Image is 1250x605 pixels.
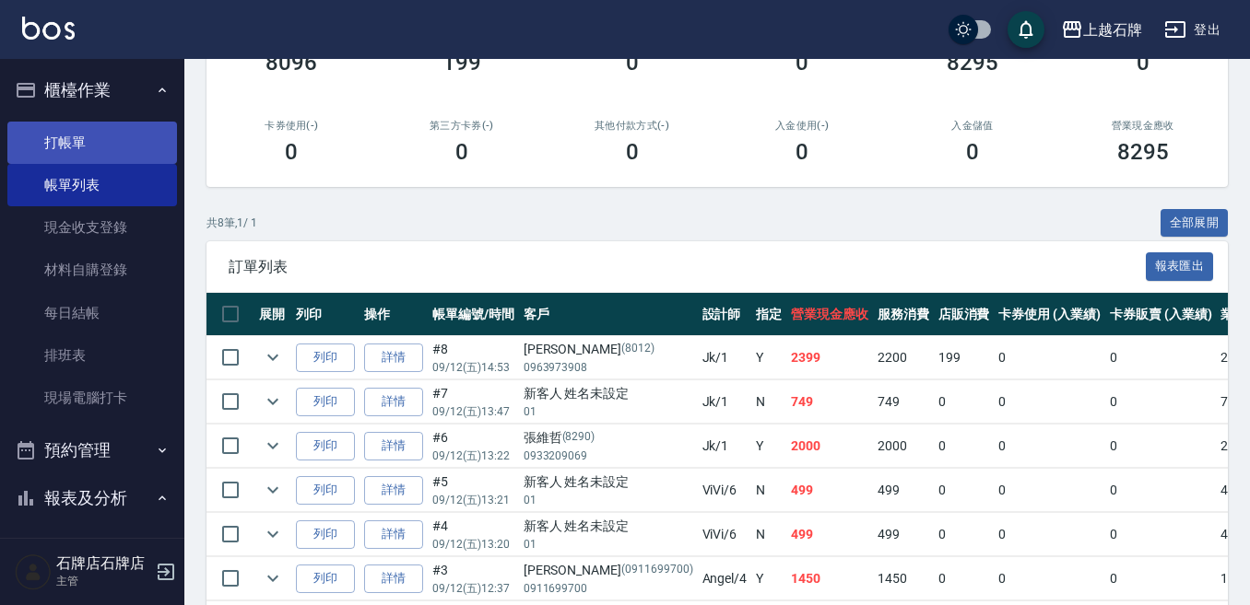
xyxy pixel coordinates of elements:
[698,513,752,556] td: ViVi /6
[259,564,287,592] button: expand row
[524,359,693,376] p: 0963973908
[751,469,786,512] td: N
[873,425,934,468] td: 2000
[428,336,519,379] td: #8
[994,513,1105,556] td: 0
[994,557,1105,600] td: 0
[739,120,866,132] h2: 入金使用(-)
[524,428,693,448] div: 張維哲
[751,336,786,379] td: Y
[259,520,287,548] button: expand row
[994,425,1105,468] td: 0
[442,50,481,76] h3: 199
[994,469,1105,512] td: 0
[873,293,934,336] th: 服務消費
[966,139,979,165] h3: 0
[751,380,786,424] td: N
[364,388,423,416] a: 詳情
[296,564,355,593] button: 列印
[7,66,177,114] button: 櫃檯作業
[910,120,1036,132] h2: 入金儲值
[621,561,693,580] p: (0911699700)
[698,293,752,336] th: 設計師
[524,580,693,597] p: 0911699700
[873,336,934,379] td: 2200
[873,380,934,424] td: 749
[360,293,428,336] th: 操作
[428,293,519,336] th: 帳單編號/時間
[7,377,177,419] a: 現場電腦打卡
[786,557,873,600] td: 1450
[259,432,287,460] button: expand row
[7,474,177,522] button: 報表及分析
[934,425,995,468] td: 0
[432,403,514,420] p: 09/12 (五) 13:47
[259,476,287,504] button: expand row
[524,492,693,508] p: 01
[1146,252,1214,281] button: 報表匯出
[428,513,519,556] td: #4
[455,139,468,165] h3: 0
[1105,557,1217,600] td: 0
[751,293,786,336] th: 指定
[1105,293,1217,336] th: 卡券販賣 (入業績)
[254,293,291,336] th: 展開
[994,336,1105,379] td: 0
[285,139,298,165] h3: 0
[296,476,355,505] button: 列印
[934,557,995,600] td: 0
[229,120,355,132] h2: 卡券使用(-)
[432,580,514,597] p: 09/12 (五) 12:37
[265,50,317,76] h3: 8096
[934,336,995,379] td: 199
[519,293,698,336] th: 客戶
[524,472,693,492] div: 新客人 姓名未設定
[1117,139,1169,165] h3: 8295
[524,384,693,403] div: 新客人 姓名未設定
[751,513,786,556] td: N
[428,469,519,512] td: #5
[364,432,423,460] a: 詳情
[1079,120,1206,132] h2: 營業現金應收
[786,469,873,512] td: 499
[428,425,519,468] td: #6
[1083,18,1142,41] div: 上越石牌
[934,513,995,556] td: 0
[1161,209,1229,238] button: 全部展開
[524,403,693,420] p: 01
[796,50,808,76] h3: 0
[432,492,514,508] p: 09/12 (五) 13:21
[1105,380,1217,424] td: 0
[786,513,873,556] td: 499
[1157,13,1228,47] button: 登出
[524,561,693,580] div: [PERSON_NAME]
[7,164,177,206] a: 帳單列表
[524,340,693,359] div: [PERSON_NAME]
[1054,11,1150,49] button: 上越石牌
[994,293,1105,336] th: 卡券使用 (入業績)
[56,573,150,589] p: 主管
[1146,257,1214,274] a: 報表匯出
[796,139,808,165] h3: 0
[206,215,257,231] p: 共 8 筆, 1 / 1
[56,554,150,573] h5: 石牌店石牌店
[786,293,873,336] th: 營業現金應收
[7,292,177,334] a: 每日結帳
[428,557,519,600] td: #3
[626,50,639,76] h3: 0
[364,476,423,505] a: 詳情
[1105,513,1217,556] td: 0
[934,293,995,336] th: 店販消費
[7,529,177,571] a: 報表目錄
[296,343,355,372] button: 列印
[524,448,693,464] p: 0933209069
[569,120,695,132] h2: 其他付款方式(-)
[259,388,287,415] button: expand row
[229,258,1146,276] span: 訂單列表
[786,336,873,379] td: 2399
[291,293,360,336] th: 列印
[259,343,287,371] button: expand row
[751,557,786,600] td: Y
[364,343,423,372] a: 詳情
[364,520,423,549] a: 詳情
